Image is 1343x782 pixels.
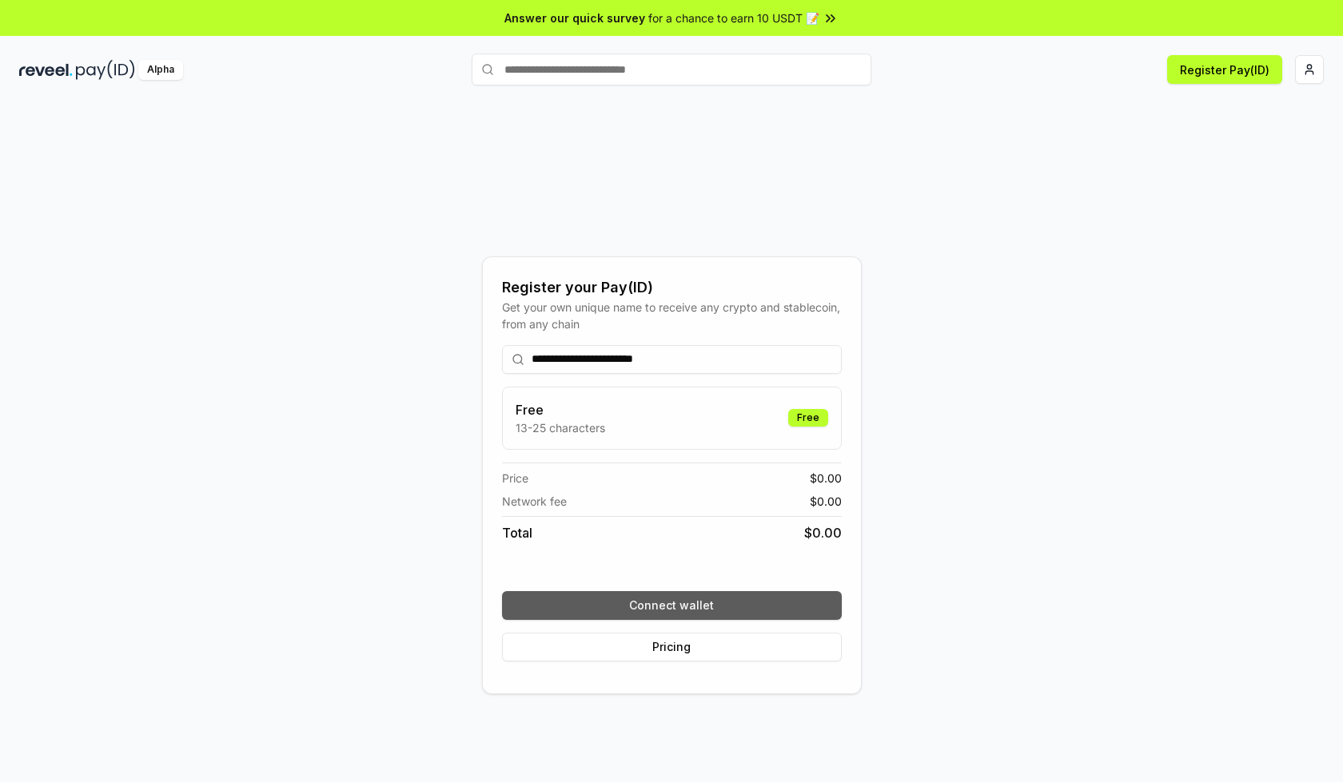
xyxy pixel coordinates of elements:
div: Alpha [138,60,183,80]
div: Free [788,409,828,427]
span: Price [502,470,528,486]
div: Get your own unique name to receive any crypto and stablecoin, from any chain [502,299,842,332]
span: Network fee [502,493,567,510]
h3: Free [516,400,605,419]
img: reveel_dark [19,60,73,80]
span: $ 0.00 [804,523,842,542]
p: 13-25 characters [516,419,605,436]
span: $ 0.00 [810,493,842,510]
img: pay_id [76,60,135,80]
button: Pricing [502,633,842,661]
button: Connect wallet [502,591,842,620]
span: $ 0.00 [810,470,842,486]
div: Register your Pay(ID) [502,276,842,299]
span: Answer our quick survey [504,10,645,26]
span: for a chance to earn 10 USDT 📝 [648,10,819,26]
span: Total [502,523,532,542]
button: Register Pay(ID) [1167,55,1282,84]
